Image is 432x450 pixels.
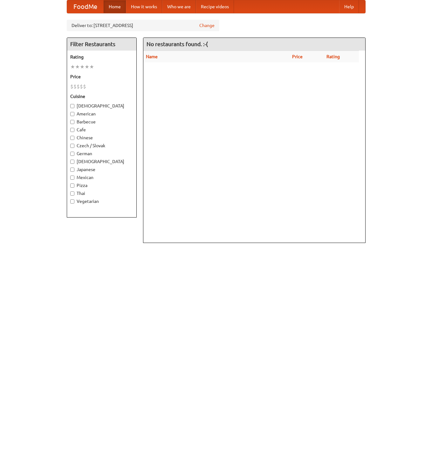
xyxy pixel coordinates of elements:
[70,152,74,156] input: German
[70,199,74,204] input: Vegetarian
[70,83,73,90] li: $
[70,176,74,180] input: Mexican
[80,83,83,90] li: $
[70,136,74,140] input: Chinese
[146,54,158,59] a: Name
[70,168,74,172] input: Japanese
[339,0,359,13] a: Help
[70,144,74,148] input: Czech / Slovak
[70,93,133,100] h5: Cuisine
[104,0,126,13] a: Home
[147,41,208,47] ng-pluralize: No restaurants found. :-(
[89,63,94,70] li: ★
[70,103,133,109] label: [DEMOGRAPHIC_DATA]
[199,22,215,29] a: Change
[80,63,85,70] li: ★
[70,160,74,164] input: [DEMOGRAPHIC_DATA]
[70,150,133,157] label: German
[70,174,133,181] label: Mexican
[70,63,75,70] li: ★
[162,0,196,13] a: Who we are
[77,83,80,90] li: $
[70,128,74,132] input: Cafe
[70,119,133,125] label: Barbecue
[85,63,89,70] li: ★
[67,20,219,31] div: Deliver to: [STREET_ADDRESS]
[70,111,133,117] label: American
[73,83,77,90] li: $
[126,0,162,13] a: How it works
[70,182,133,189] label: Pizza
[196,0,234,13] a: Recipe videos
[70,104,74,108] input: [DEMOGRAPHIC_DATA]
[70,183,74,188] input: Pizza
[67,0,104,13] a: FoodMe
[70,158,133,165] label: [DEMOGRAPHIC_DATA]
[292,54,303,59] a: Price
[70,54,133,60] h5: Rating
[70,120,74,124] input: Barbecue
[70,190,133,197] label: Thai
[75,63,80,70] li: ★
[70,135,133,141] label: Chinese
[70,166,133,173] label: Japanese
[70,73,133,80] h5: Price
[70,142,133,149] label: Czech / Slovak
[70,112,74,116] input: American
[326,54,340,59] a: Rating
[70,198,133,204] label: Vegetarian
[70,127,133,133] label: Cafe
[67,38,136,51] h4: Filter Restaurants
[83,83,86,90] li: $
[70,191,74,196] input: Thai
